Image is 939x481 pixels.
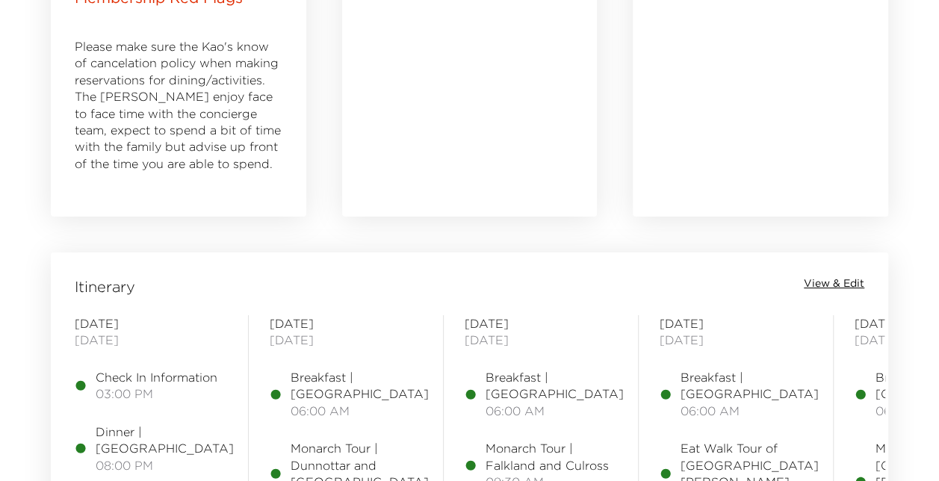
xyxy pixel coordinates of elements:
[486,369,624,403] span: Breakfast | [GEOGRAPHIC_DATA]
[681,403,819,419] span: 06:00 AM
[486,403,624,419] span: 06:00 AM
[75,276,135,297] span: Itinerary
[804,276,864,291] button: View & Edit
[270,315,422,332] span: [DATE]
[75,38,282,172] p: Please make sure the Kao's know of cancelation policy when making reservations for dining/activit...
[96,457,234,474] span: 08:00 PM
[660,315,812,332] span: [DATE]
[465,332,617,348] span: [DATE]
[660,332,812,348] span: [DATE]
[75,315,227,332] span: [DATE]
[681,369,819,403] span: Breakfast | [GEOGRAPHIC_DATA]
[291,369,429,403] span: Breakfast | [GEOGRAPHIC_DATA]
[486,440,617,474] span: Monarch Tour | Falkland and Culross
[96,423,234,457] span: Dinner | [GEOGRAPHIC_DATA]
[465,315,617,332] span: [DATE]
[96,385,217,402] span: 03:00 PM
[75,332,227,348] span: [DATE]
[291,403,429,419] span: 06:00 AM
[96,369,217,385] span: Check In Information
[270,332,422,348] span: [DATE]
